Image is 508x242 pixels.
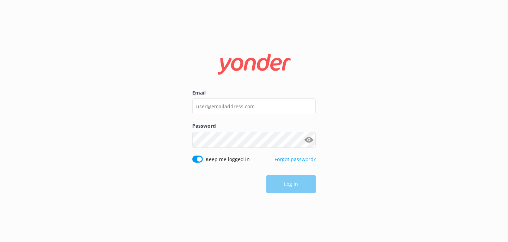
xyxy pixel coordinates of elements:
[302,133,316,147] button: Show password
[274,156,316,163] a: Forgot password?
[206,156,250,163] label: Keep me logged in
[192,122,316,130] label: Password
[192,98,316,114] input: user@emailaddress.com
[192,89,316,97] label: Email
